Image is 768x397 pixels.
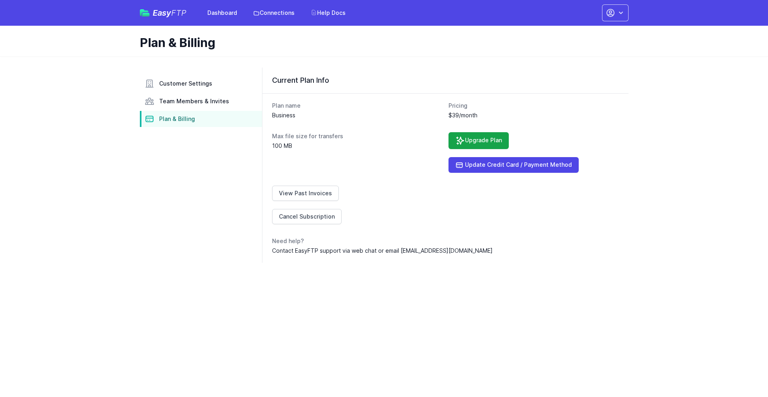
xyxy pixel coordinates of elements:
[140,9,186,17] a: EasyFTP
[449,102,619,110] dt: Pricing
[272,76,619,85] h3: Current Plan Info
[159,97,229,105] span: Team Members & Invites
[140,76,262,92] a: Customer Settings
[140,9,150,16] img: easyftp_logo.png
[449,132,509,149] a: Upgrade Plan
[140,35,622,50] h1: Plan & Billing
[272,132,442,140] dt: Max file size for transfers
[248,6,299,20] a: Connections
[140,111,262,127] a: Plan & Billing
[272,102,442,110] dt: Plan name
[171,8,186,18] span: FTP
[449,157,579,173] a: Update Credit Card / Payment Method
[306,6,350,20] a: Help Docs
[272,111,442,119] dd: Business
[159,115,195,123] span: Plan & Billing
[272,247,619,255] dd: Contact EasyFTP support via web chat or email [EMAIL_ADDRESS][DOMAIN_NAME]
[272,209,342,224] a: Cancel Subscription
[203,6,242,20] a: Dashboard
[272,237,619,245] dt: Need help?
[272,186,339,201] a: View Past Invoices
[153,9,186,17] span: Easy
[449,111,619,119] dd: $39/month
[159,80,212,88] span: Customer Settings
[140,93,262,109] a: Team Members & Invites
[272,142,442,150] dd: 100 MB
